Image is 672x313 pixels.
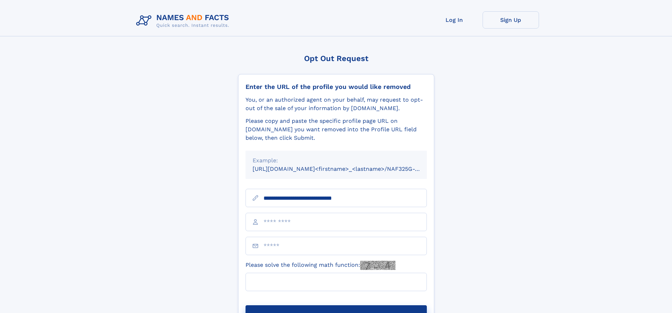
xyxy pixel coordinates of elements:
div: You, or an authorized agent on your behalf, may request to opt-out of the sale of your informatio... [246,96,427,113]
div: Opt Out Request [238,54,434,63]
label: Please solve the following math function: [246,261,395,270]
small: [URL][DOMAIN_NAME]<firstname>_<lastname>/NAF325G-xxxxxxxx [253,165,440,172]
img: Logo Names and Facts [133,11,235,30]
div: Example: [253,156,420,165]
a: Sign Up [483,11,539,29]
div: Please copy and paste the specific profile page URL on [DOMAIN_NAME] you want removed into the Pr... [246,117,427,142]
div: Enter the URL of the profile you would like removed [246,83,427,91]
a: Log In [426,11,483,29]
